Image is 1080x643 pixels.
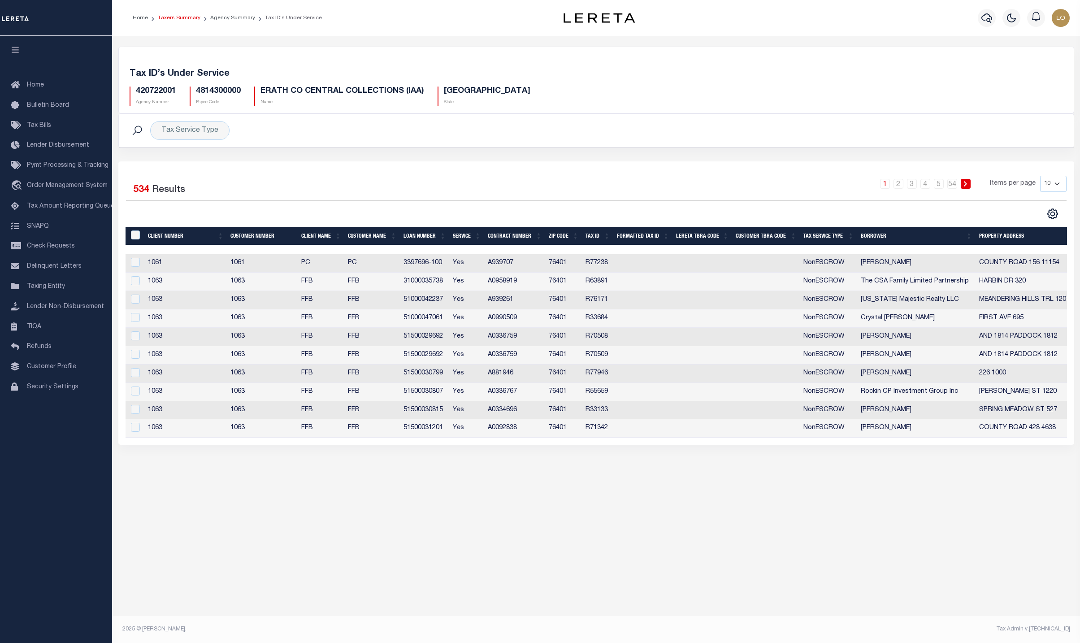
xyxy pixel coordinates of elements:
td: 76401 [545,401,582,420]
span: Check Requests [27,243,75,249]
td: R77946 [582,365,613,383]
td: R33133 [582,401,613,420]
td: FFB [298,383,344,401]
td: Yes [449,328,484,346]
td: 1061 [144,254,227,273]
td: 1063 [227,365,298,383]
td: FFB [298,309,344,328]
td: AND 1814 PADDOCK 1812 [976,346,1077,365]
td: Crystal [PERSON_NAME] [857,309,976,328]
td: [PERSON_NAME] [857,346,976,365]
td: FFB [344,401,400,420]
span: TIQA [27,323,41,330]
th: Formatted Tax ID: activate to sort column ascending [613,227,672,245]
td: A0336759 [484,346,545,365]
td: Yes [449,383,484,401]
td: The CSA Family Limited Partnership [857,273,976,291]
span: Tax Bills [27,122,51,129]
span: SNAPQ [27,223,49,229]
img: logo-dark.svg [564,13,635,23]
td: 1063 [227,328,298,346]
td: 76401 [545,309,582,328]
td: A0958919 [484,273,545,291]
p: Agency Number [136,99,176,106]
td: 1063 [227,309,298,328]
span: Order Management System [27,182,108,189]
td: 51500031201 [400,419,449,438]
span: Home [27,82,44,88]
td: 3397696-100 [400,254,449,273]
td: FFB [344,273,400,291]
td: NonESCROW [800,419,857,438]
th: Loan Number: activate to sort column ascending [400,227,449,245]
h5: ERATH CO CENTRAL COLLECTIONS (IAA) [260,87,424,96]
th: Borrower: activate to sort column ascending [857,227,976,245]
td: FFB [344,291,400,309]
span: Bulletin Board [27,102,69,109]
td: 76401 [545,273,582,291]
td: FFB [298,365,344,383]
a: Taxers Summary [158,15,200,21]
td: FFB [298,419,344,438]
td: [PERSON_NAME] [857,419,976,438]
div: Tax Service Type [150,121,230,140]
span: Customer Profile [27,364,76,370]
td: 31000035738 [400,273,449,291]
td: FFB [298,401,344,420]
td: [PERSON_NAME] [857,254,976,273]
h5: 420722001 [136,87,176,96]
td: 76401 [545,291,582,309]
a: Agency Summary [210,15,255,21]
span: 534 [133,185,149,195]
i: travel_explore [11,180,25,192]
td: R77238 [582,254,613,273]
td: FFB [298,328,344,346]
td: R63891 [582,273,613,291]
td: 51500030807 [400,383,449,401]
a: Home [133,15,148,21]
td: 1061 [227,254,298,273]
td: 51000047061 [400,309,449,328]
td: 1063 [227,273,298,291]
td: A0092838 [484,419,545,438]
td: 1063 [227,401,298,420]
h5: [GEOGRAPHIC_DATA] [444,87,530,96]
td: 1063 [144,328,227,346]
span: Taxing Entity [27,283,65,290]
p: State [444,99,530,106]
td: PC [298,254,344,273]
td: 76401 [545,328,582,346]
td: Yes [449,419,484,438]
td: R70508 [582,328,613,346]
td: Yes [449,365,484,383]
td: 51500029692 [400,328,449,346]
td: 76401 [545,254,582,273]
td: 1063 [227,383,298,401]
td: A939261 [484,291,545,309]
p: Name [260,99,424,106]
td: FIRST AVE 695 [976,309,1077,328]
td: A0336759 [484,328,545,346]
td: Yes [449,309,484,328]
th: Customer Name: activate to sort column ascending [344,227,400,245]
td: 1063 [227,419,298,438]
td: 1063 [227,346,298,365]
td: 1063 [144,401,227,420]
img: svg+xml;base64,PHN2ZyB4bWxucz0iaHR0cDovL3d3dy53My5vcmcvMjAwMC9zdmciIHBvaW50ZXItZXZlbnRzPSJub25lIi... [1052,9,1070,27]
a: 1 [880,179,890,189]
li: Tax ID’s Under Service [255,14,322,22]
th: Property Address: activate to sort column ascending [976,227,1077,245]
td: 1063 [144,383,227,401]
td: FFB [344,365,400,383]
td: 226 1000 [976,365,1077,383]
a: 5 [934,179,944,189]
td: FFB [298,291,344,309]
td: PC [344,254,400,273]
td: R33684 [582,309,613,328]
label: Results [152,183,185,197]
td: NonESCROW [800,346,857,365]
span: Refunds [27,343,52,350]
th: LERETA TBRA Code: activate to sort column ascending [672,227,732,245]
td: NonESCROW [800,365,857,383]
td: 1063 [144,291,227,309]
